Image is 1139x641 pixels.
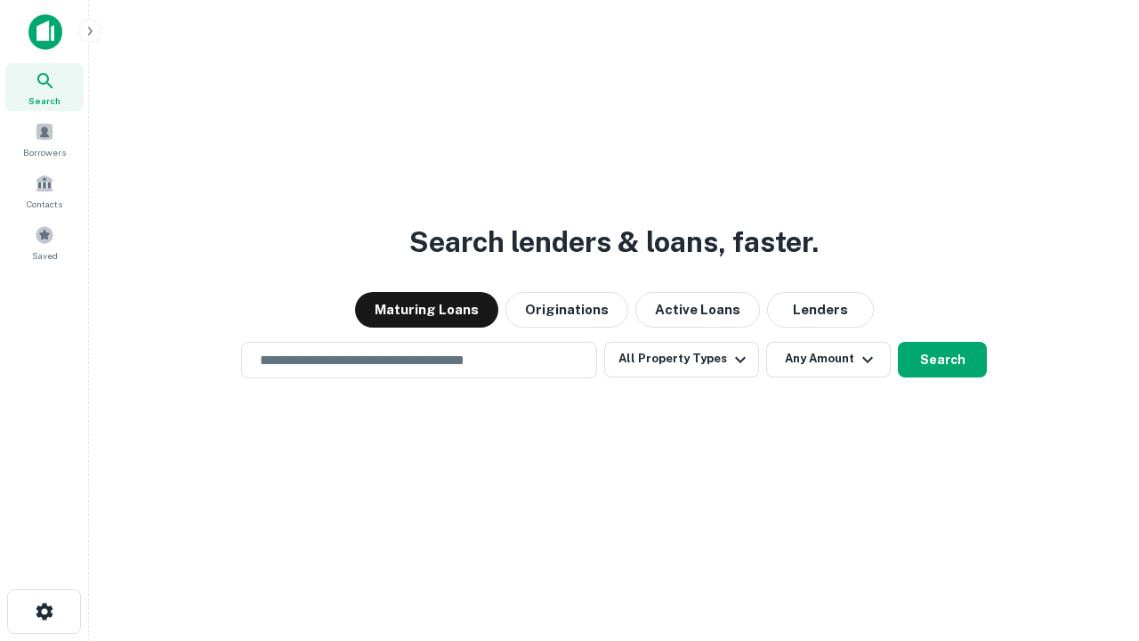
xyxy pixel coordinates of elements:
[28,14,62,50] img: capitalize-icon.png
[1050,442,1139,527] iframe: Chat Widget
[5,218,84,266] a: Saved
[5,115,84,163] a: Borrowers
[767,292,874,328] button: Lenders
[766,342,891,377] button: Any Amount
[604,342,759,377] button: All Property Types
[898,342,987,377] button: Search
[409,221,819,264] h3: Search lenders & loans, faster.
[5,63,84,111] a: Search
[635,292,760,328] button: Active Loans
[28,93,61,108] span: Search
[32,248,58,263] span: Saved
[505,292,628,328] button: Originations
[23,145,66,159] span: Borrowers
[5,166,84,215] a: Contacts
[355,292,498,328] button: Maturing Loans
[27,197,62,211] span: Contacts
